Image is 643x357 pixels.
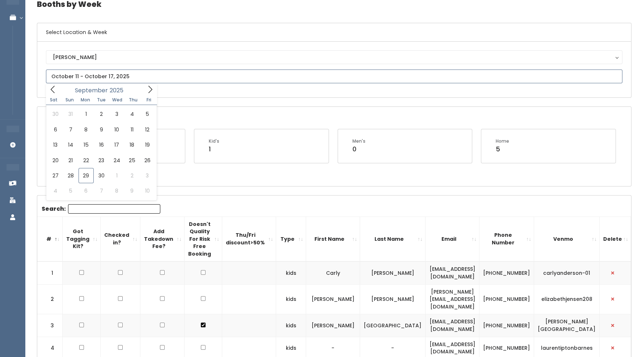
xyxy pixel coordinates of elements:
td: kids [276,314,306,337]
span: September 22, 2025 [79,153,94,168]
td: [PERSON_NAME][EMAIL_ADDRESS][DOMAIN_NAME] [425,284,479,314]
td: kids [276,284,306,314]
span: October 8, 2025 [109,183,124,198]
span: October 3, 2025 [140,168,155,183]
div: Kid's [209,138,219,144]
input: October 11 - October 17, 2025 [46,70,622,83]
span: September 14, 2025 [63,137,78,152]
h6: Select Location & Week [37,23,631,42]
span: September 15, 2025 [79,137,94,152]
span: Wed [109,98,125,102]
span: September 28, 2025 [63,168,78,183]
span: September 5, 2025 [140,106,155,122]
td: [GEOGRAPHIC_DATA] [360,314,425,337]
span: October 5, 2025 [63,183,78,198]
th: Thu/Fri discount&gt;50%: activate to sort column ascending [222,217,276,261]
span: October 4, 2025 [48,183,63,198]
th: Last Name: activate to sort column ascending [360,217,425,261]
div: 0 [352,144,365,154]
span: October 2, 2025 [124,168,140,183]
span: September 23, 2025 [94,153,109,168]
span: Sun [62,98,78,102]
span: September 10, 2025 [109,122,124,137]
span: September 24, 2025 [109,153,124,168]
th: Checked in?: activate to sort column ascending [101,217,140,261]
span: September 25, 2025 [124,153,140,168]
span: September 12, 2025 [140,122,155,137]
th: Venmo: activate to sort column ascending [534,217,599,261]
td: elizabethjensen208 [534,284,599,314]
td: [EMAIL_ADDRESS][DOMAIN_NAME] [425,314,479,337]
span: September 13, 2025 [48,137,63,152]
th: Doesn't Quality For Risk Free Booking : activate to sort column ascending [185,217,222,261]
span: October 6, 2025 [79,183,94,198]
span: September 26, 2025 [140,153,155,168]
span: August 31, 2025 [63,106,78,122]
td: [EMAIL_ADDRESS][DOMAIN_NAME] [425,261,479,284]
th: Got Tagging Kit?: activate to sort column ascending [63,217,101,261]
span: Thu [125,98,141,102]
th: Add Takedown Fee?: activate to sort column ascending [140,217,185,261]
td: [PERSON_NAME] [360,261,425,284]
span: September 16, 2025 [94,137,109,152]
div: [PERSON_NAME] [53,53,615,61]
span: September 29, 2025 [79,168,94,183]
td: [PERSON_NAME] [306,284,360,314]
td: [PERSON_NAME] [360,284,425,314]
span: October 7, 2025 [94,183,109,198]
td: 1 [37,261,63,284]
div: Home [496,138,509,144]
th: First Name: activate to sort column ascending [306,217,360,261]
span: September 11, 2025 [124,122,140,137]
span: September 2, 2025 [94,106,109,122]
div: 1 [209,144,219,154]
span: September 21, 2025 [63,153,78,168]
span: September 30, 2025 [94,168,109,183]
span: Sat [46,98,62,102]
span: September 27, 2025 [48,168,63,183]
span: September 18, 2025 [124,137,140,152]
span: September 20, 2025 [48,153,63,168]
span: September 17, 2025 [109,137,124,152]
td: [PHONE_NUMBER] [479,261,534,284]
th: #: activate to sort column descending [37,217,63,261]
span: September [75,88,108,93]
span: September 4, 2025 [124,106,140,122]
span: Fri [141,98,157,102]
input: Search: [68,204,160,214]
th: Delete: activate to sort column ascending [599,217,631,261]
label: Search: [42,204,160,214]
span: September 6, 2025 [48,122,63,137]
span: September 9, 2025 [94,122,109,137]
span: September 8, 2025 [79,122,94,137]
span: October 10, 2025 [140,183,155,198]
span: October 1, 2025 [109,168,124,183]
td: kids [276,261,306,284]
span: Mon [77,98,93,102]
div: 5 [496,144,509,154]
span: September 19, 2025 [140,137,155,152]
td: [PHONE_NUMBER] [479,314,534,337]
td: [PERSON_NAME] [306,314,360,337]
span: August 30, 2025 [48,106,63,122]
th: Email: activate to sort column ascending [425,217,479,261]
input: Year [108,86,130,95]
span: September 7, 2025 [63,122,78,137]
td: [PHONE_NUMBER] [479,284,534,314]
td: 2 [37,284,63,314]
button: [PERSON_NAME] [46,50,622,64]
th: Type: activate to sort column ascending [276,217,306,261]
span: September 1, 2025 [79,106,94,122]
div: Men's [352,138,365,144]
td: carlyanderson-01 [534,261,599,284]
td: [PERSON_NAME][GEOGRAPHIC_DATA] [534,314,599,337]
th: Phone Number: activate to sort column ascending [479,217,534,261]
span: September 3, 2025 [109,106,124,122]
span: October 9, 2025 [124,183,140,198]
td: 3 [37,314,63,337]
span: Tue [93,98,109,102]
td: Carly [306,261,360,284]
